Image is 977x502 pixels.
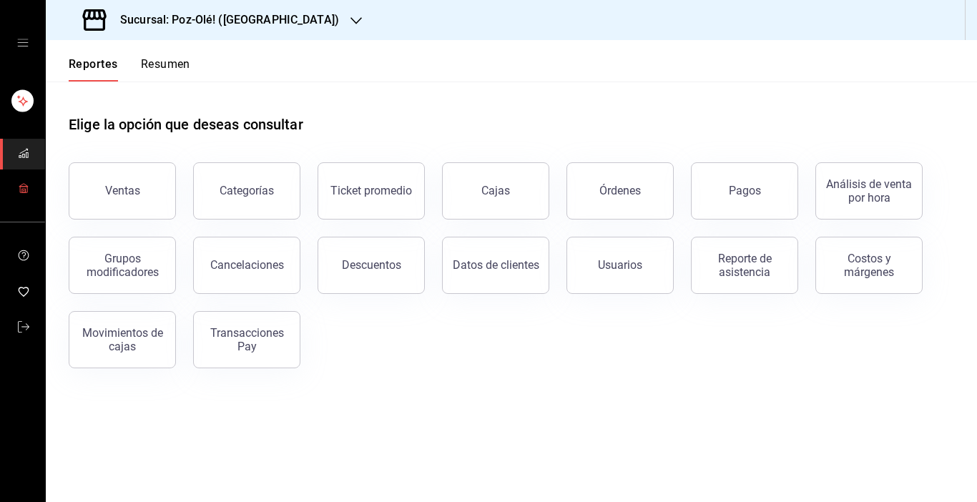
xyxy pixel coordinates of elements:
div: Categorías [220,184,274,197]
div: Datos de clientes [453,258,539,272]
button: Ventas [69,162,176,220]
button: Análisis de venta por hora [815,162,923,220]
button: Pagos [691,162,798,220]
div: Ticket promedio [330,184,412,197]
div: Descuentos [342,258,401,272]
button: Reporte de asistencia [691,237,798,294]
button: Usuarios [566,237,674,294]
h1: Elige la opción que deseas consultar [69,114,303,135]
button: Descuentos [318,237,425,294]
div: Costos y márgenes [825,252,913,279]
button: Cajas [442,162,549,220]
button: open drawer [17,37,29,49]
div: Cancelaciones [210,258,284,272]
button: Transacciones Pay [193,311,300,368]
button: Costos y márgenes [815,237,923,294]
div: Ventas [105,184,140,197]
div: Órdenes [599,184,641,197]
div: Pagos [729,184,761,197]
div: Cajas [481,184,510,197]
button: Datos de clientes [442,237,549,294]
button: Movimientos de cajas [69,311,176,368]
div: Usuarios [598,258,642,272]
button: Cancelaciones [193,237,300,294]
div: Transacciones Pay [202,326,291,353]
button: Reportes [69,57,118,82]
h3: Sucursal: Poz-Olé! ([GEOGRAPHIC_DATA]) [109,11,339,29]
button: Órdenes [566,162,674,220]
button: Resumen [141,57,190,82]
div: navigation tabs [69,57,190,82]
button: Ticket promedio [318,162,425,220]
button: Categorías [193,162,300,220]
div: Grupos modificadores [78,252,167,279]
div: Reporte de asistencia [700,252,789,279]
div: Análisis de venta por hora [825,177,913,205]
button: Grupos modificadores [69,237,176,294]
div: Movimientos de cajas [78,326,167,353]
